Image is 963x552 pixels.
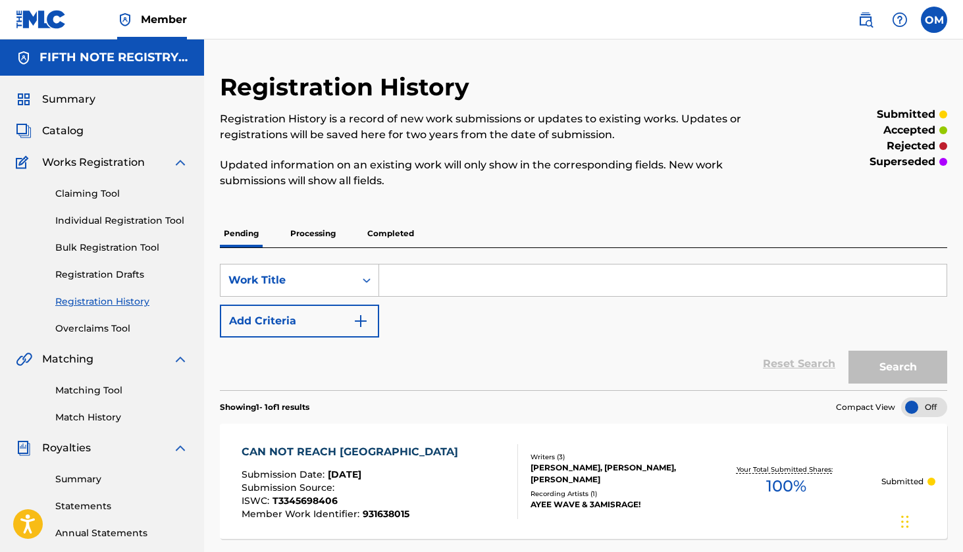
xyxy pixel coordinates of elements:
[220,72,476,102] h2: Registration History
[901,502,909,541] div: Drag
[55,214,188,228] a: Individual Registration Tool
[870,154,935,170] p: superseded
[531,462,690,486] div: [PERSON_NAME], [PERSON_NAME], [PERSON_NAME]
[363,220,418,247] p: Completed
[16,10,66,29] img: MLC Logo
[737,464,836,474] p: Your Total Submitted Shares:
[42,123,84,139] span: Catalog
[892,12,908,28] img: help
[55,187,188,201] a: Claiming Tool
[55,411,188,424] a: Match History
[242,444,465,460] div: CAN NOT REACH [GEOGRAPHIC_DATA]
[858,12,873,28] img: search
[531,489,690,499] div: Recording Artists ( 1 )
[883,122,935,138] p: accepted
[39,50,188,65] h5: FIFTH NOTE REGISTRY LLC
[42,155,145,170] span: Works Registration
[42,440,91,456] span: Royalties
[55,268,188,282] a: Registration Drafts
[286,220,340,247] p: Processing
[55,472,188,486] a: Summary
[242,468,328,480] span: Submission Date :
[55,295,188,309] a: Registration History
[42,91,95,107] span: Summary
[172,351,188,367] img: expand
[242,482,338,493] span: Submission Source :
[220,264,947,390] form: Search Form
[242,495,273,507] span: ISWC :
[16,440,32,456] img: Royalties
[220,401,309,413] p: Showing 1 - 1 of 1 results
[273,495,338,507] span: T3345698406
[16,155,33,170] img: Works Registration
[16,123,32,139] img: Catalog
[55,499,188,513] a: Statements
[353,313,369,329] img: 9d2ae6d4665cec9f34b9.svg
[531,499,690,511] div: AYEE WAVE & 3AMISRAGE!
[836,401,895,413] span: Compact View
[220,220,263,247] p: Pending
[172,440,188,456] img: expand
[887,138,935,154] p: rejected
[881,476,924,488] p: Submitted
[363,508,409,520] span: 931638015
[117,12,133,28] img: Top Rightsholder
[220,424,947,539] a: CAN NOT REACH [GEOGRAPHIC_DATA]Submission Date:[DATE]Submission Source:ISWC:T3345698406Member Wor...
[55,526,188,540] a: Annual Statements
[42,351,93,367] span: Matching
[531,452,690,462] div: Writers ( 3 )
[55,384,188,397] a: Matching Tool
[172,155,188,170] img: expand
[55,241,188,255] a: Bulk Registration Tool
[328,468,361,480] span: [DATE]
[16,91,32,107] img: Summary
[852,7,879,33] a: Public Search
[220,111,780,143] p: Registration History is a record of new work submissions or updates to existing works. Updates or...
[877,107,935,122] p: submitted
[228,272,347,288] div: Work Title
[766,474,806,498] span: 100 %
[141,12,187,27] span: Member
[16,351,32,367] img: Matching
[16,50,32,66] img: Accounts
[897,489,963,552] iframe: Chat Widget
[16,91,95,107] a: SummarySummary
[242,508,363,520] span: Member Work Identifier :
[55,322,188,336] a: Overclaims Tool
[16,123,84,139] a: CatalogCatalog
[887,7,913,33] div: Help
[921,7,947,33] div: User Menu
[220,157,780,189] p: Updated information on an existing work will only show in the corresponding fields. New work subm...
[220,305,379,338] button: Add Criteria
[926,355,963,463] iframe: Resource Center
